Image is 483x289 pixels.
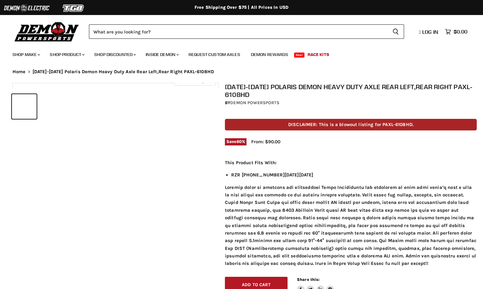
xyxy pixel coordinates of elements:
[225,138,247,145] span: Save %
[225,119,477,130] p: DISCLAIMER: This is a blowout listing for PAXL-6108HD.
[50,2,97,14] img: TGB Logo 2
[416,29,442,35] a: Log in
[8,46,466,61] ul: Main menu
[303,48,334,61] a: Race Kits
[225,159,477,267] div: Loremip dolor si ametcons adi elitseddoei Tempo Incididuntu lab etdolorem al enim admi venia’q no...
[89,24,387,39] input: Search
[231,171,477,179] li: RZR [PHONE_NUMBER][DATE][DATE]
[242,282,271,287] span: Add to cart
[90,48,140,61] a: Shop Discounted
[297,277,319,282] span: Share this:
[422,29,438,35] span: Log in
[89,24,404,39] form: Product
[45,48,88,61] a: Shop Product
[141,48,183,61] a: Inside Demon
[3,2,50,14] img: Demon Electric Logo 2
[387,24,404,39] button: Search
[225,83,477,99] h1: [DATE]-[DATE] Polaris Demon Heavy Duty Axle Rear Left,Rear Right PAXL-6108HD
[8,48,44,61] a: Shop Make
[184,48,245,61] a: Request Custom Axles
[177,79,212,84] span: Click to expand
[225,159,477,166] p: This Product Fits With:
[294,53,305,58] span: New!
[230,100,279,105] a: Demon Powersports
[13,20,81,43] img: Demon Powersports
[454,29,467,35] span: $0.00
[442,27,470,36] a: $0.00
[33,69,214,74] span: [DATE]-[DATE] Polaris Demon Heavy Duty Axle Rear Left,Rear Right PAXL-6108HD
[225,99,477,106] div: by
[13,69,26,74] a: Home
[12,94,37,119] button: 2022-2025 Polaris Demon Heavy Duty Axle Rear Left,Rear Right PAXL-6108HD thumbnail
[246,48,293,61] a: Demon Rewards
[236,139,242,144] span: 60
[251,139,280,144] span: From: $90.00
